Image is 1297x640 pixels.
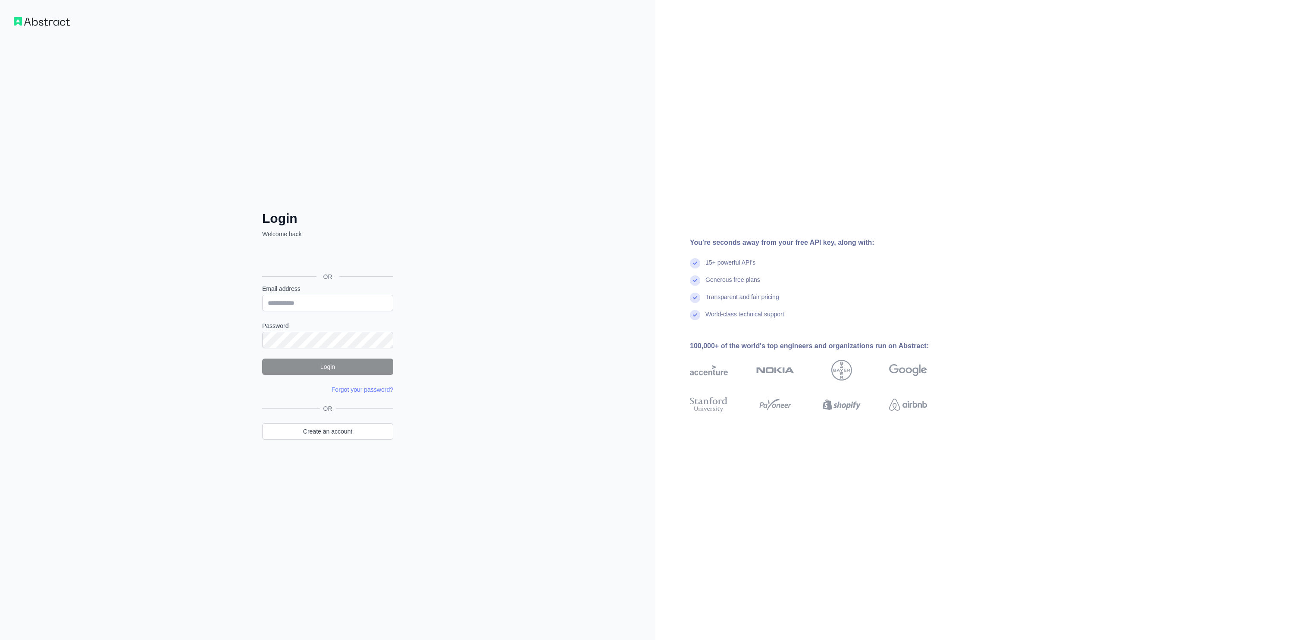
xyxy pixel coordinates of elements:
div: Generous free plans [705,275,760,293]
img: airbnb [889,395,927,414]
img: check mark [690,258,700,268]
a: Forgot your password? [332,386,393,393]
h2: Login [262,211,393,226]
img: google [889,360,927,381]
img: Workflow [14,17,70,26]
img: check mark [690,293,700,303]
label: Email address [262,284,393,293]
img: check mark [690,310,700,320]
img: shopify [823,395,861,414]
div: 100,000+ of the world's top engineers and organizations run on Abstract: [690,341,955,351]
img: stanford university [690,395,728,414]
iframe: “使用 Google 账号登录”按钮 [258,248,396,267]
img: check mark [690,275,700,286]
img: payoneer [756,395,794,414]
span: OR [316,272,339,281]
img: accenture [690,360,728,381]
a: Create an account [262,423,393,440]
div: World-class technical support [705,310,784,327]
div: You're seconds away from your free API key, along with: [690,237,955,248]
img: bayer [831,360,852,381]
button: Login [262,359,393,375]
div: Transparent and fair pricing [705,293,779,310]
img: nokia [756,360,794,381]
div: 15+ powerful API's [705,258,755,275]
label: Password [262,322,393,330]
span: OR [320,404,336,413]
p: Welcome back [262,230,393,238]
